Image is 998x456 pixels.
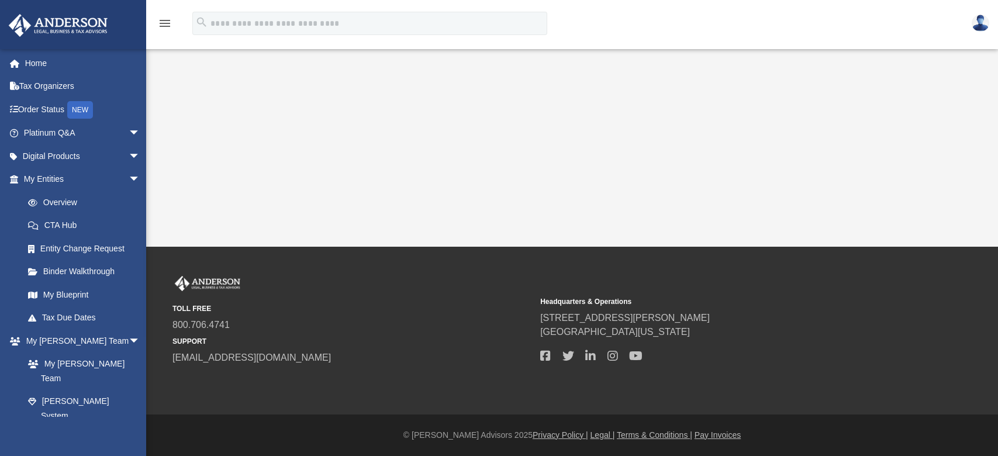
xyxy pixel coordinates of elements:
small: TOLL FREE [172,303,532,314]
a: Overview [16,191,158,214]
a: Order StatusNEW [8,98,158,122]
small: SUPPORT [172,336,532,347]
i: menu [158,16,172,30]
a: Entity Change Request [16,237,158,260]
i: search [195,16,208,29]
img: User Pic [972,15,989,32]
a: menu [158,22,172,30]
img: Anderson Advisors Platinum Portal [5,14,111,37]
a: Digital Productsarrow_drop_down [8,144,158,168]
a: Pay Invoices [695,430,741,440]
a: Legal | [590,430,615,440]
a: My [PERSON_NAME] Team [16,353,146,390]
a: Tax Organizers [8,75,158,98]
img: Anderson Advisors Platinum Portal [172,276,243,291]
a: My Entitiesarrow_drop_down [8,168,158,191]
a: Platinum Q&Aarrow_drop_down [8,122,158,145]
a: [PERSON_NAME] System [16,390,152,427]
span: arrow_drop_down [129,329,152,353]
div: © [PERSON_NAME] Advisors 2025 [146,429,998,441]
small: Headquarters & Operations [540,296,900,307]
a: Terms & Conditions | [617,430,692,440]
a: My Blueprint [16,283,152,306]
a: 800.706.4741 [172,320,230,330]
span: arrow_drop_down [129,122,152,146]
a: Tax Due Dates [16,306,158,330]
span: arrow_drop_down [129,168,152,192]
a: [GEOGRAPHIC_DATA][US_STATE] [540,327,690,337]
a: [EMAIL_ADDRESS][DOMAIN_NAME] [172,353,331,362]
span: arrow_drop_down [129,144,152,168]
a: CTA Hub [16,214,158,237]
a: My [PERSON_NAME] Teamarrow_drop_down [8,329,152,353]
div: NEW [67,101,93,119]
a: Privacy Policy | [533,430,588,440]
a: Binder Walkthrough [16,260,158,284]
a: Home [8,51,158,75]
a: [STREET_ADDRESS][PERSON_NAME] [540,313,710,323]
